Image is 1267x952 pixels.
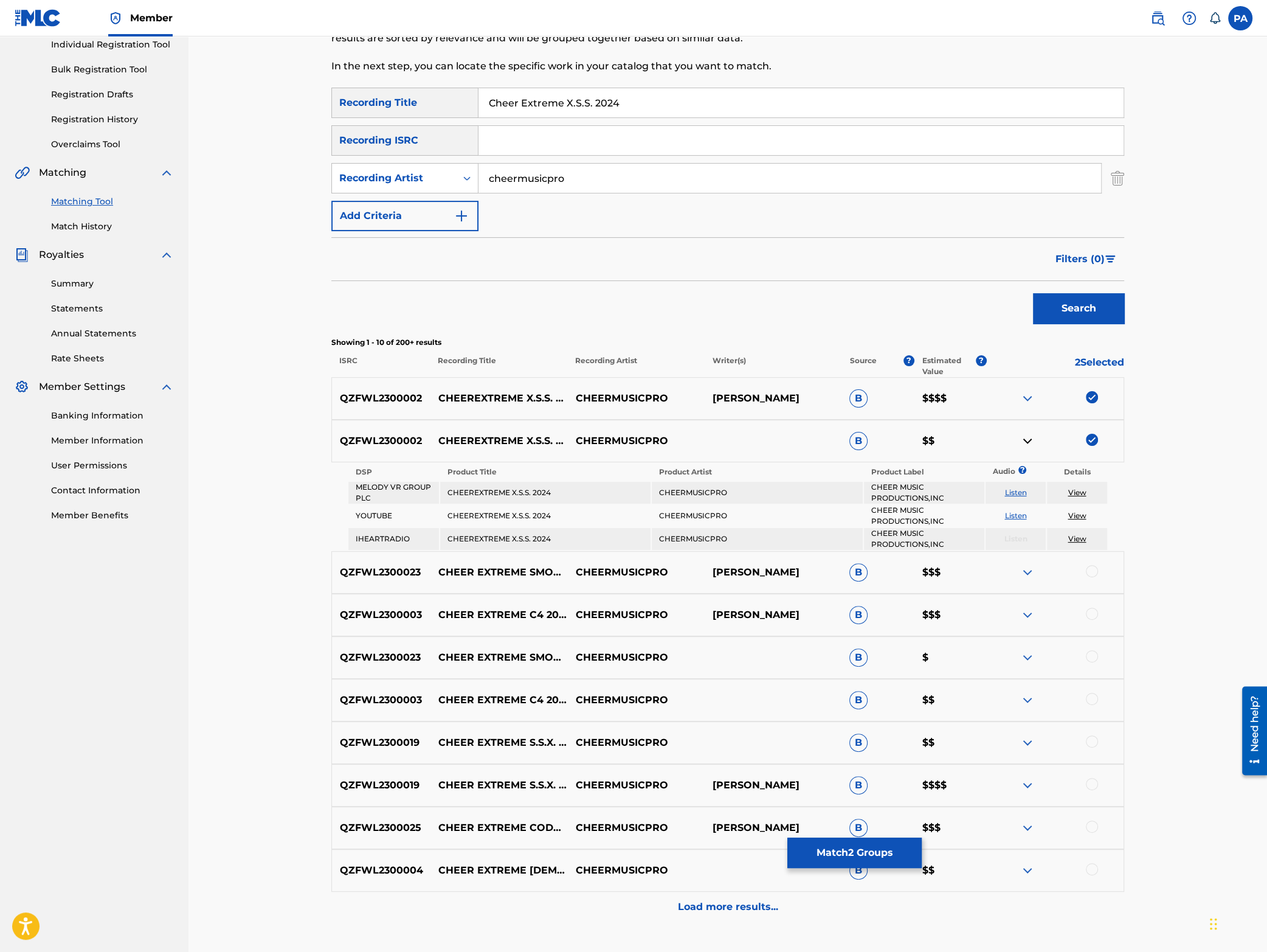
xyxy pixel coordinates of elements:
a: Match History [51,220,174,233]
p: $$$ [914,565,986,580]
p: $$$ [914,821,986,835]
p: [PERSON_NAME] [705,608,841,622]
p: CHEERMUSICPRO [567,434,704,448]
div: User Menu [1228,6,1252,30]
img: expand [159,380,174,394]
a: Matching Tool [51,195,174,208]
p: Source [850,355,877,377]
a: User Permissions [51,459,174,472]
p: CHEERMUSICPRO [567,778,704,793]
p: Writer(s) [704,355,841,377]
img: expand [159,165,174,180]
p: CHEERMUSICPRO [567,735,704,750]
p: Load more results... [678,900,778,914]
span: ? [903,355,914,366]
button: Search [1033,293,1124,324]
img: Royalties [15,248,29,262]
a: Individual Registration Tool [51,38,174,51]
a: Registration Drafts [51,88,174,101]
span: Matching [39,165,86,180]
a: View [1068,488,1086,497]
p: QZFWL2300004 [332,863,430,878]
img: filter [1105,255,1116,263]
p: Recording Title [430,355,567,377]
a: Contact Information [51,484,174,497]
a: Public Search [1145,6,1170,30]
span: B [849,648,868,667]
p: QZFWL2300019 [332,735,430,750]
p: Audio [986,466,1000,477]
img: search [1150,11,1165,26]
th: Product Title [440,464,651,481]
p: Showing 1 - 10 of 200+ results [331,337,1124,348]
a: Statements [51,302,174,315]
p: QZFWL2300003 [332,608,430,622]
a: Rate Sheets [51,352,174,365]
form: Search Form [331,88,1124,330]
p: $$$$ [914,391,986,406]
p: QZFWL2300019 [332,778,430,793]
img: contract [1020,434,1035,448]
p: CHEER EXTREME SMOEX 2024 [430,650,567,665]
p: ISRC [331,355,430,377]
div: Recording Artist [339,171,449,186]
p: Estimated Value [922,355,976,377]
td: CHEERMUSICPRO [652,528,863,550]
td: CHEER MUSIC PRODUCTIONS,INC [864,528,984,550]
a: Annual Statements [51,327,174,340]
td: CHEER MUSIC PRODUCTIONS,INC [864,505,984,527]
p: $ [914,650,986,665]
p: CHEER EXTREME C4 2024 [430,693,567,707]
p: CHEEREXTREME X.S.S. 2024 [430,391,567,406]
p: $$ [914,863,986,878]
a: Member Benefits [51,509,174,522]
a: Bulk Registration Tool [51,63,174,76]
p: $$$$ [914,778,986,793]
p: CHEER EXTREME CODE BLACK 2024 [430,821,567,835]
p: CHEERMUSICPRO [567,693,704,707]
img: Matching [15,165,30,180]
p: QZFWL2300003 [332,693,430,707]
p: [PERSON_NAME] [705,778,841,793]
img: deselect [1086,434,1098,446]
p: $$ [914,735,986,750]
button: Filters (0) [1048,244,1124,274]
th: Details [1047,464,1107,481]
span: B [849,389,868,408]
p: CHEER EXTREME S.S.X. 2024 [430,778,567,793]
iframe: Resource Center [1233,680,1267,782]
span: Filters ( 0 ) [1055,252,1105,266]
span: B [849,563,868,582]
span: B [849,691,868,709]
p: CHEERMUSICPRO [567,821,704,835]
span: B [849,819,868,837]
p: $$ [914,434,986,448]
p: Listen [986,533,1046,544]
div: Notifications [1209,12,1221,24]
iframe: Chat Widget [1206,894,1267,952]
p: QZFWL2300002 [332,434,430,448]
span: Royalties [39,248,84,262]
span: ? [976,355,987,366]
a: Listen [1004,511,1026,520]
img: 9d2ae6d4665cec9f34b9.svg [454,209,469,223]
td: CHEEREXTREME X.S.S. 2024 [440,505,651,527]
a: Registration History [51,113,174,126]
span: B [849,432,868,450]
p: QZFWL2300025 [332,821,430,835]
div: Help [1177,6,1201,30]
a: Listen [1004,488,1026,497]
img: Delete Criterion [1111,163,1124,193]
a: Member Information [51,434,174,447]
p: QZFWL2300002 [332,391,430,406]
img: expand [1020,391,1035,406]
td: CHEERMUSICPRO [652,482,863,504]
img: Top Rightsholder [108,11,123,26]
img: deselect [1086,391,1098,403]
p: [PERSON_NAME] [705,821,841,835]
p: CHEER EXTREME C4 2024 [430,608,567,622]
p: QZFWL2300023 [332,565,430,580]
